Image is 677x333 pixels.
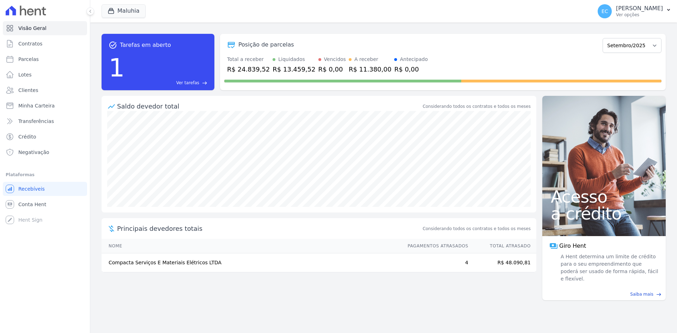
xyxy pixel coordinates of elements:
[18,118,54,125] span: Transferências
[18,25,47,32] span: Visão Geral
[400,56,428,63] div: Antecipado
[6,171,84,179] div: Plataformas
[202,80,207,86] span: east
[423,226,531,232] span: Considerando todos os contratos e todos os meses
[559,242,586,250] span: Giro Hent
[18,149,49,156] span: Negativação
[18,71,32,78] span: Lotes
[3,130,87,144] a: Crédito
[3,114,87,128] a: Transferências
[318,64,346,74] div: R$ 0,00
[18,102,55,109] span: Minha Carteira
[120,41,171,49] span: Tarefas em aberto
[3,197,87,211] a: Conta Hent
[551,188,657,205] span: Acesso
[469,253,536,272] td: R$ 48.090,81
[630,291,653,297] span: Saiba mais
[3,145,87,159] a: Negativação
[18,201,46,208] span: Conta Hent
[18,133,36,140] span: Crédito
[3,21,87,35] a: Visão Geral
[547,291,661,297] a: Saiba mais east
[3,182,87,196] a: Recebíveis
[616,5,663,12] p: [PERSON_NAME]
[109,49,125,86] div: 1
[238,41,294,49] div: Posição de parcelas
[3,37,87,51] a: Contratos
[423,103,531,110] div: Considerando todos os contratos e todos os meses
[3,83,87,97] a: Clientes
[18,87,38,94] span: Clientes
[278,56,305,63] div: Liquidados
[117,224,421,233] span: Principais devedores totais
[616,12,663,18] p: Ver opções
[559,253,659,283] span: A Hent determina um limite de crédito para o seu empreendimento que poderá ser usado de forma ráp...
[227,64,270,74] div: R$ 24.839,52
[394,64,428,74] div: R$ 0,00
[128,80,207,86] a: Ver tarefas east
[109,41,117,49] span: task_alt
[656,292,661,297] span: east
[18,56,39,63] span: Parcelas
[349,64,391,74] div: R$ 11.380,00
[102,253,401,272] td: Compacta Serviços E Materiais Elétricos LTDA
[551,205,657,222] span: a crédito
[3,68,87,82] a: Lotes
[176,80,199,86] span: Ver tarefas
[117,101,421,111] div: Saldo devedor total
[401,253,469,272] td: 4
[273,64,315,74] div: R$ 13.459,52
[602,9,608,14] span: EC
[227,56,270,63] div: Total a receber
[592,1,677,21] button: EC [PERSON_NAME] Ver opções
[102,239,401,253] th: Nome
[3,99,87,113] a: Minha Carteira
[354,56,378,63] div: A receber
[469,239,536,253] th: Total Atrasado
[102,4,146,18] button: Maluhia
[3,52,87,66] a: Parcelas
[401,239,469,253] th: Pagamentos Atrasados
[324,56,346,63] div: Vencidos
[18,185,45,192] span: Recebíveis
[18,40,42,47] span: Contratos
